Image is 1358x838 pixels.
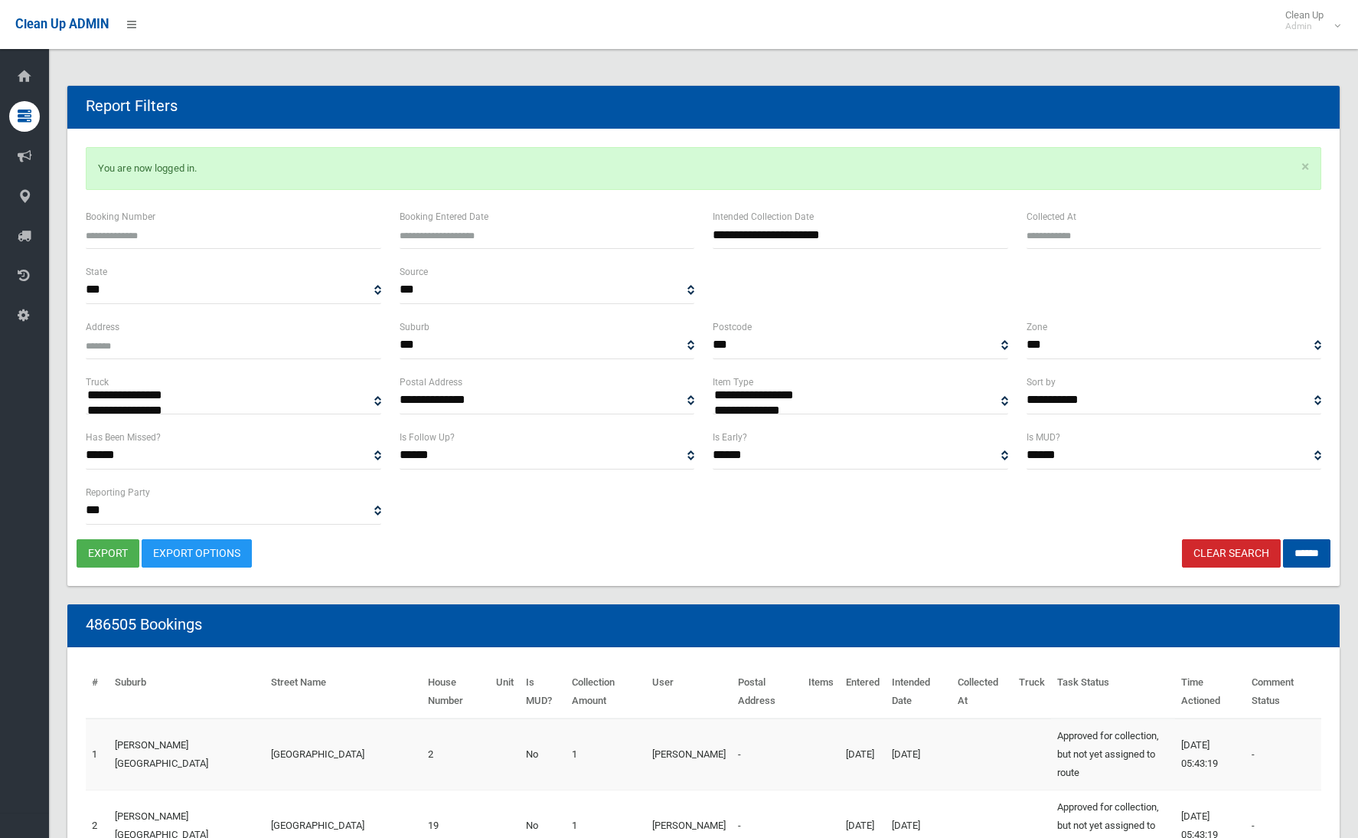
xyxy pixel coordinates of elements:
[713,208,814,225] label: Intended Collection Date
[802,666,840,719] th: Items
[1051,666,1174,719] th: Task Status
[142,539,252,568] a: Export Options
[840,719,886,791] td: [DATE]
[490,666,520,719] th: Unit
[1278,9,1339,32] span: Clean Up
[732,719,802,791] td: -
[1013,666,1051,719] th: Truck
[1027,208,1076,225] label: Collected At
[886,666,952,719] th: Intended Date
[952,666,1013,719] th: Collected At
[520,666,566,719] th: Is MUD?
[15,17,109,31] span: Clean Up ADMIN
[109,719,265,791] td: [PERSON_NAME][GEOGRAPHIC_DATA]
[713,374,753,391] label: Item Type
[86,319,119,336] label: Address
[86,208,155,225] label: Booking Number
[109,666,265,719] th: Suburb
[1285,21,1324,32] small: Admin
[566,719,646,791] td: 1
[400,208,488,225] label: Booking Entered Date
[646,666,732,719] th: User
[265,719,421,791] td: [GEOGRAPHIC_DATA]
[840,666,886,719] th: Entered
[646,719,732,791] td: [PERSON_NAME]
[1245,666,1321,719] th: Comment Status
[77,539,139,568] button: export
[886,719,952,791] td: [DATE]
[1182,539,1281,568] a: Clear Search
[1175,719,1246,791] td: [DATE] 05:43:19
[520,719,566,791] td: No
[422,666,491,719] th: House Number
[422,719,491,791] td: 2
[86,666,109,719] th: #
[67,610,220,640] header: 486505 Bookings
[566,666,646,719] th: Collection Amount
[732,666,802,719] th: Postal Address
[86,147,1321,190] p: You are now logged in.
[1245,719,1321,791] td: -
[1051,719,1174,791] td: Approved for collection, but not yet assigned to route
[92,748,97,760] a: 1
[67,91,196,121] header: Report Filters
[86,374,109,391] label: Truck
[265,666,421,719] th: Street Name
[1301,159,1309,175] a: ×
[92,820,97,831] a: 2
[1175,666,1246,719] th: Time Actioned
